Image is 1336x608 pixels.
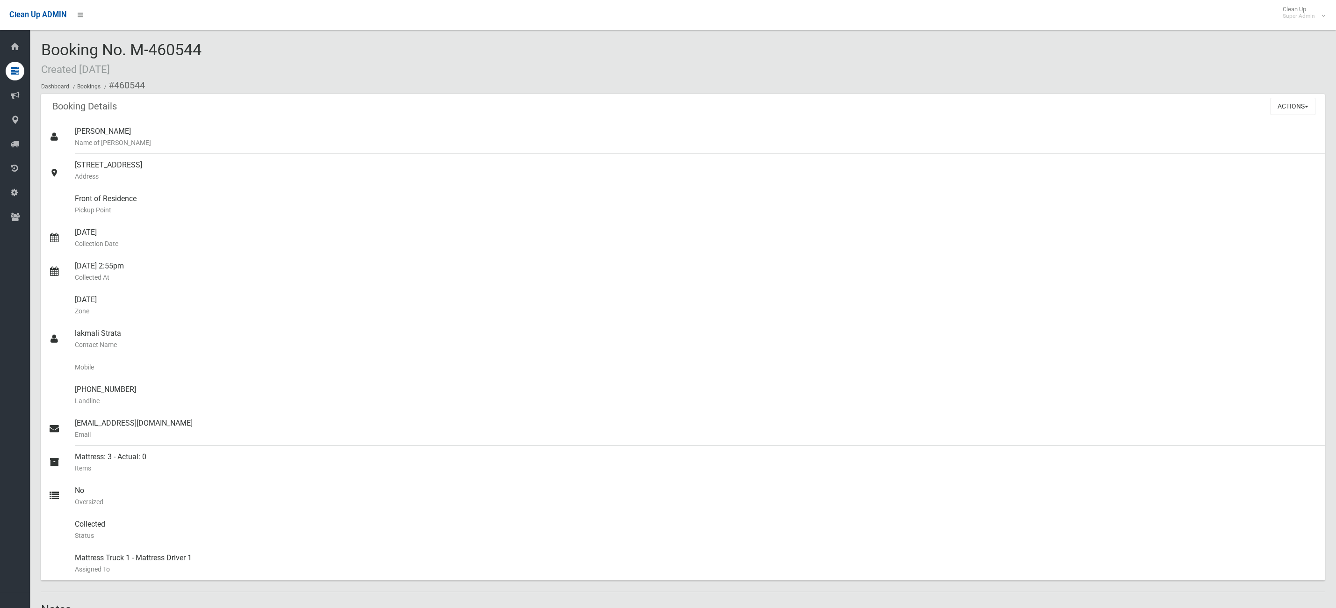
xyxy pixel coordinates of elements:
small: Super Admin [1283,13,1315,20]
header: Booking Details [41,97,128,116]
span: Clean Up [1278,6,1324,20]
button: Actions [1271,98,1315,115]
small: Assigned To [75,564,1317,575]
a: Bookings [77,83,101,90]
small: Email [75,429,1317,440]
small: Oversized [75,496,1317,507]
div: [DATE] 2:55pm [75,255,1317,289]
small: Collection Date [75,238,1317,249]
small: Pickup Point [75,204,1317,216]
div: [STREET_ADDRESS] [75,154,1317,188]
small: Created [DATE] [41,63,110,75]
small: Status [75,530,1317,541]
span: Clean Up ADMIN [9,10,66,19]
div: [EMAIL_ADDRESS][DOMAIN_NAME] [75,412,1317,446]
a: [EMAIL_ADDRESS][DOMAIN_NAME]Email [41,412,1325,446]
div: [DATE] [75,289,1317,322]
div: No [75,479,1317,513]
div: Front of Residence [75,188,1317,221]
li: #460544 [102,77,145,94]
small: Items [75,463,1317,474]
span: Booking No. M-460544 [41,40,202,77]
small: Address [75,171,1317,182]
div: [PERSON_NAME] [75,120,1317,154]
small: Contact Name [75,339,1317,350]
small: Collected At [75,272,1317,283]
small: Landline [75,395,1317,406]
div: lakmali Strata [75,322,1317,356]
div: Mattress: 3 - Actual: 0 [75,446,1317,479]
a: Dashboard [41,83,69,90]
small: Zone [75,305,1317,317]
div: [DATE] [75,221,1317,255]
div: Collected [75,513,1317,547]
div: [PHONE_NUMBER] [75,378,1317,412]
small: Name of [PERSON_NAME] [75,137,1317,148]
small: Mobile [75,362,1317,373]
div: Mattress Truck 1 - Mattress Driver 1 [75,547,1317,580]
